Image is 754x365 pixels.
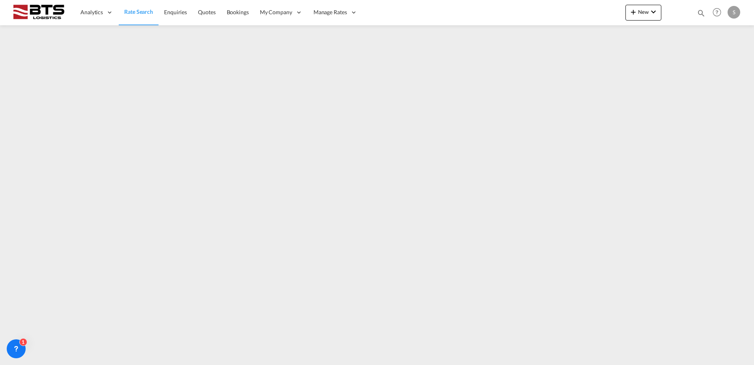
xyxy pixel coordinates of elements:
span: Quotes [198,9,215,15]
span: New [629,9,658,15]
div: Help [710,6,728,20]
md-icon: icon-plus 400-fg [629,7,638,17]
div: S [728,6,740,19]
span: My Company [260,8,292,16]
div: icon-magnify [697,9,705,21]
md-icon: icon-chevron-down [649,7,658,17]
span: Rate Search [124,8,153,15]
span: Bookings [227,9,249,15]
button: icon-plus 400-fgNewicon-chevron-down [625,5,661,21]
span: Analytics [80,8,103,16]
span: Help [710,6,724,19]
img: cdcc71d0be7811ed9adfbf939d2aa0e8.png [12,4,65,21]
md-icon: icon-magnify [697,9,705,17]
span: Enquiries [164,9,187,15]
span: Manage Rates [314,8,347,16]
